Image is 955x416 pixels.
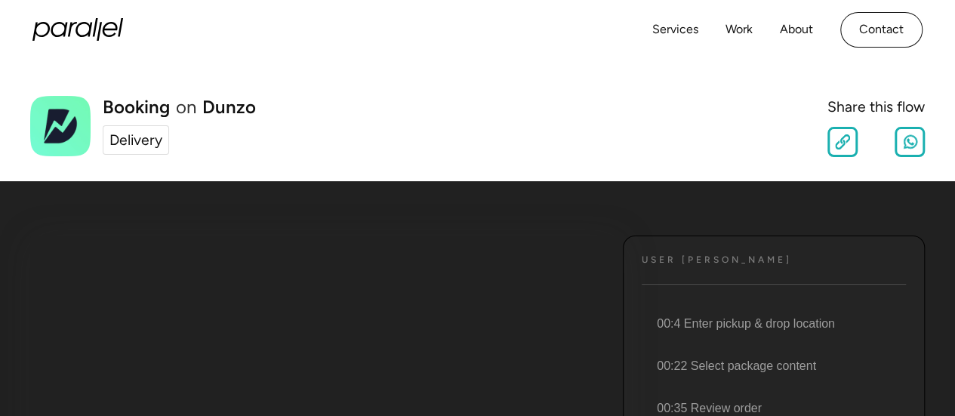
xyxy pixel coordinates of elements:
a: home [32,18,123,41]
a: Work [725,19,753,41]
li: 00:22 Select package content [639,345,906,387]
h4: User [PERSON_NAME] [642,254,792,266]
li: 00:4 Enter pickup & drop location [639,303,906,345]
a: Contact [840,12,923,48]
div: Share this flow [827,96,925,118]
div: Delivery [109,129,162,151]
div: on [176,98,196,116]
h1: Booking [103,98,170,116]
a: About [780,19,813,41]
a: Dunzo [202,98,256,116]
a: Delivery [103,125,169,155]
a: Services [652,19,698,41]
